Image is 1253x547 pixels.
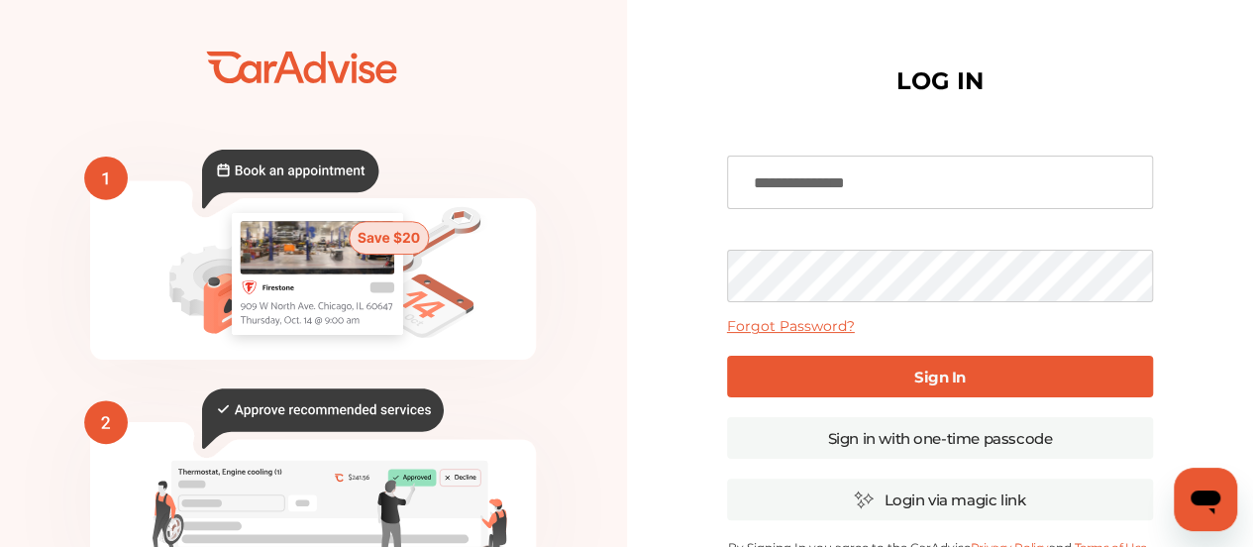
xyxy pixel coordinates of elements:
iframe: Button to launch messaging window [1174,468,1237,531]
a: Forgot Password? [727,317,855,335]
a: Sign in with one-time passcode [727,417,1153,459]
b: Sign In [914,368,966,386]
a: Login via magic link [727,479,1153,520]
a: Sign In [727,356,1153,397]
h1: LOG IN [896,71,984,91]
img: magic_icon.32c66aac.svg [854,491,874,509]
